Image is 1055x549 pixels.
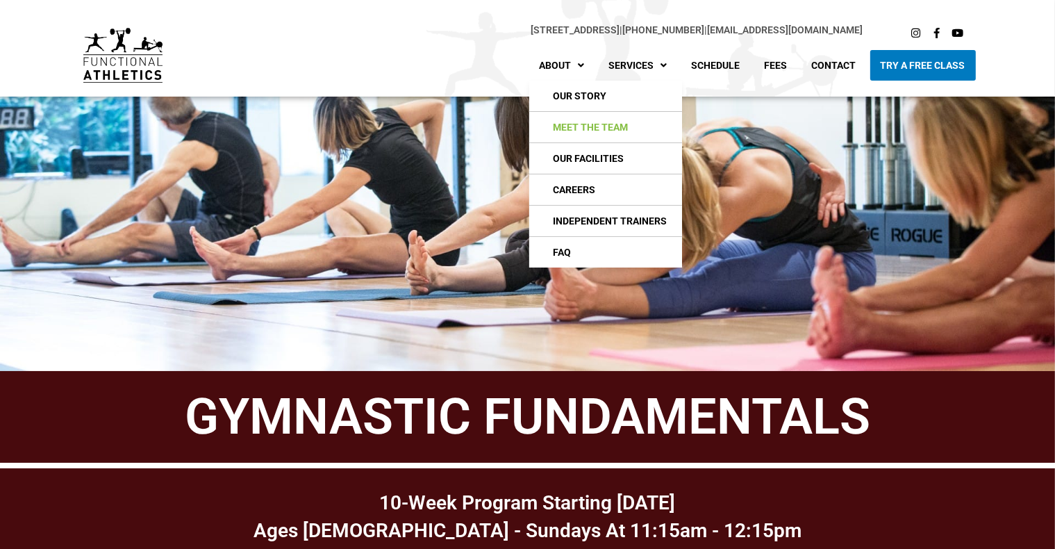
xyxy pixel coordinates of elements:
a: Our Story [529,81,682,111]
img: default-logo [83,28,163,83]
a: Careers [529,174,682,205]
a: Contact [801,50,867,81]
a: About [529,50,595,81]
a: FAQ [529,237,682,268]
a: [EMAIL_ADDRESS][DOMAIN_NAME] [707,24,863,35]
a: Independent Trainers [529,206,682,236]
a: Services [599,50,678,81]
h1: Gymnastic Fundamentals [21,392,1034,442]
span: | [531,24,622,35]
a: Fees [754,50,798,81]
a: Our Facilities [529,143,682,174]
p: | [190,22,863,38]
a: Meet The Team [529,112,682,142]
a: Schedule [681,50,751,81]
a: [PHONE_NUMBER] [622,24,704,35]
a: Try A Free Class [870,50,976,81]
a: [STREET_ADDRESS] [531,24,620,35]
